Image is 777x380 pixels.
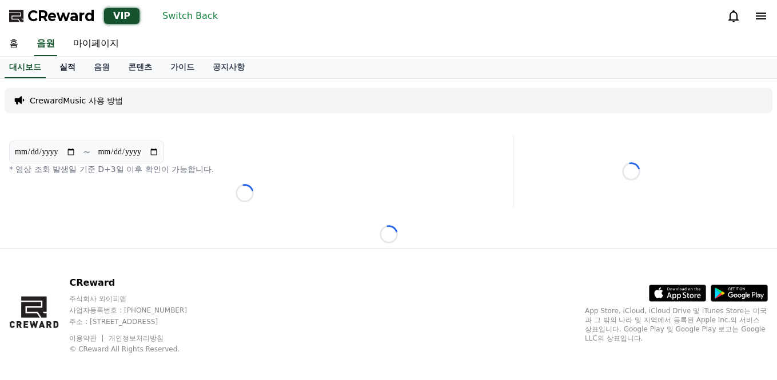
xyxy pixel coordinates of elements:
p: ~ [83,145,90,159]
a: 콘텐츠 [119,57,161,78]
p: CReward [69,276,209,290]
p: * 영상 조회 발생일 기준 D+3일 이후 확인이 가능합니다. [9,163,481,175]
a: 음원 [85,57,119,78]
a: 이용약관 [69,334,105,342]
p: © CReward All Rights Reserved. [69,345,209,354]
p: App Store, iCloud, iCloud Drive 및 iTunes Store는 미국과 그 밖의 나라 및 지역에서 등록된 Apple Inc.의 서비스 상표입니다. Goo... [585,306,768,343]
p: 주소 : [STREET_ADDRESS] [69,317,209,326]
a: 실적 [50,57,85,78]
a: CrewardMusic 사용 방법 [30,95,123,106]
a: 공지사항 [204,57,254,78]
p: 사업자등록번호 : [PHONE_NUMBER] [69,306,209,315]
a: 마이페이지 [64,32,128,56]
div: VIP [104,8,140,24]
a: 개인정보처리방침 [109,334,164,342]
a: 음원 [34,32,57,56]
button: Switch Back [158,7,222,25]
a: 대시보드 [5,57,46,78]
a: CReward [9,7,95,25]
p: 주식회사 와이피랩 [69,294,209,303]
span: CReward [27,7,95,25]
a: 가이드 [161,57,204,78]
